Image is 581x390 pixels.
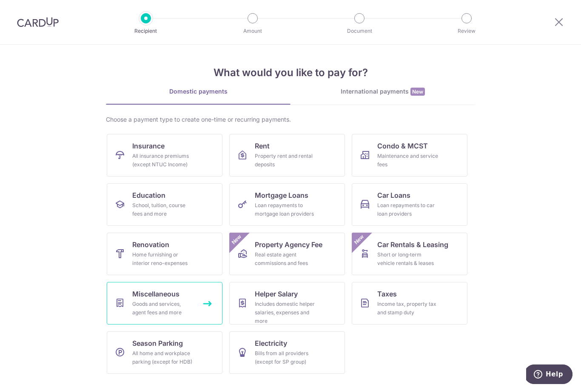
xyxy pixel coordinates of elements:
[352,233,366,247] span: New
[229,183,345,226] a: Mortgage LoansLoan repayments to mortgage loan providers
[132,141,165,151] span: Insurance
[255,141,270,151] span: Rent
[132,349,194,366] div: All home and workplace parking (except for HDB)
[255,251,316,268] div: Real estate agent commissions and fees
[107,134,222,176] a: InsuranceAll insurance premiums (except NTUC Income)
[132,300,194,317] div: Goods and services, agent fees and more
[352,282,467,325] a: TaxesIncome tax, property tax and stamp duty
[229,331,345,374] a: ElectricityBills from all providers (except for SP group)
[410,88,425,96] span: New
[255,201,316,218] div: Loan repayments to mortgage loan providers
[20,6,37,14] span: Help
[106,115,475,124] div: Choose a payment type to create one-time or recurring payments.
[229,134,345,176] a: RentProperty rent and rental deposits
[132,152,194,169] div: All insurance premiums (except NTUC Income)
[230,233,244,247] span: New
[377,141,428,151] span: Condo & MCST
[114,27,177,35] p: Recipient
[107,233,222,275] a: RenovationHome furnishing or interior reno-expenses
[106,87,290,96] div: Domestic payments
[255,152,316,169] div: Property rent and rental deposits
[526,364,572,386] iframe: Opens a widget where you can find more information
[377,190,410,200] span: Car Loans
[255,190,308,200] span: Mortgage Loans
[221,27,284,35] p: Amount
[229,233,345,275] a: Property Agency FeeReal estate agent commissions and feesNew
[132,251,194,268] div: Home furnishing or interior reno-expenses
[132,190,165,200] span: Education
[107,331,222,374] a: Season ParkingAll home and workplace parking (except for HDB)
[106,65,475,80] h4: What would you like to pay for?
[229,282,345,325] a: Helper SalaryIncludes domestic helper salaries, expenses and more
[255,300,316,325] div: Includes domestic helper salaries, expenses and more
[255,239,322,250] span: Property Agency Fee
[132,201,194,218] div: School, tuition, course fees and more
[132,239,169,250] span: Renovation
[107,282,222,325] a: MiscellaneousGoods and services, agent fees and more
[352,233,467,275] a: Car Rentals & LeasingShort or long‑term vehicle rentals & leasesNew
[255,289,298,299] span: Helper Salary
[328,27,391,35] p: Document
[377,289,397,299] span: Taxes
[352,183,467,226] a: Car LoansLoan repayments to car loan providers
[352,134,467,176] a: Condo & MCSTMaintenance and service fees
[290,87,475,96] div: International payments
[17,17,59,27] img: CardUp
[255,338,287,348] span: Electricity
[132,338,183,348] span: Season Parking
[377,201,439,218] div: Loan repayments to car loan providers
[255,349,316,366] div: Bills from all providers (except for SP group)
[435,27,498,35] p: Review
[377,300,439,317] div: Income tax, property tax and stamp duty
[377,239,448,250] span: Car Rentals & Leasing
[377,251,439,268] div: Short or long‑term vehicle rentals & leases
[377,152,439,169] div: Maintenance and service fees
[107,183,222,226] a: EducationSchool, tuition, course fees and more
[132,289,179,299] span: Miscellaneous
